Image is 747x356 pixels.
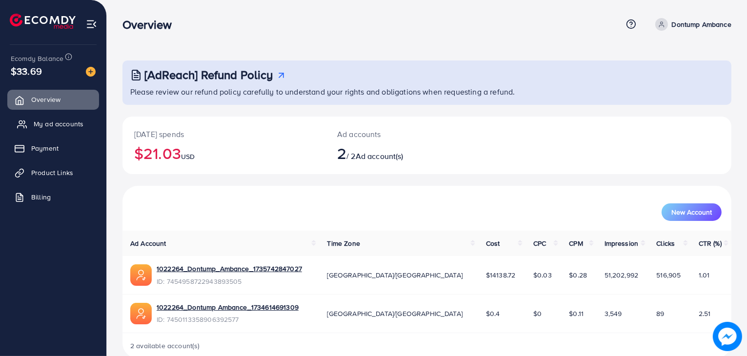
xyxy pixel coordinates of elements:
span: CTR (%) [699,238,722,248]
p: [DATE] spends [134,128,314,140]
span: $0.28 [569,270,587,280]
img: logo [10,14,76,29]
p: Please review our refund policy carefully to understand your rights and obligations when requesti... [130,86,726,98]
span: Ad Account [130,238,166,248]
h3: [AdReach] Refund Policy [144,68,273,82]
img: image [86,67,96,77]
span: $14138.72 [486,270,515,280]
h2: $21.03 [134,144,314,162]
span: $0 [533,309,542,318]
a: Overview [7,90,99,109]
span: [GEOGRAPHIC_DATA]/[GEOGRAPHIC_DATA] [327,309,463,318]
p: Dontump Ambance [672,19,731,30]
span: Cost [486,238,500,248]
span: Billing [31,192,51,202]
span: CPC [533,238,546,248]
span: $33.69 [11,64,42,78]
span: Ad account(s) [356,151,404,161]
span: 3,549 [605,309,622,318]
a: Billing [7,187,99,207]
span: Overview [31,95,61,104]
h2: / 2 [337,144,466,162]
a: Payment [7,138,99,158]
span: New Account [671,209,712,216]
span: 2 [337,142,346,164]
span: ID: 7454958722943893505 [157,277,302,286]
img: ic-ads-acc.e4c84228.svg [130,303,152,324]
a: Product Links [7,163,99,182]
span: My ad accounts [34,119,83,129]
span: Time Zone [327,238,360,248]
span: Ecomdy Balance [11,54,63,63]
button: New Account [662,203,722,221]
span: ID: 7450113358906392577 [157,315,299,324]
span: Clicks [656,238,675,248]
span: 2.51 [699,309,711,318]
img: menu [86,19,97,30]
a: 1022264_Dontump_Ambance_1735742847027 [157,264,302,274]
span: 51,202,992 [605,270,639,280]
a: 1022264_Dontump Ambance_1734614691309 [157,302,299,312]
p: Ad accounts [337,128,466,140]
span: [GEOGRAPHIC_DATA]/[GEOGRAPHIC_DATA] [327,270,463,280]
span: $0.4 [486,309,500,318]
span: $0.03 [533,270,552,280]
span: 89 [656,309,664,318]
span: Impression [605,238,639,248]
span: Payment [31,143,59,153]
img: ic-ads-acc.e4c84228.svg [130,264,152,286]
span: $0.11 [569,309,584,318]
img: image [713,322,742,351]
h3: Overview [122,18,180,32]
span: 1.01 [699,270,710,280]
a: My ad accounts [7,114,99,134]
span: CPM [569,238,583,248]
span: 516,905 [656,270,681,280]
a: Dontump Ambance [651,18,731,31]
span: 2 available account(s) [130,341,200,351]
span: Product Links [31,168,73,178]
span: USD [181,152,195,161]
